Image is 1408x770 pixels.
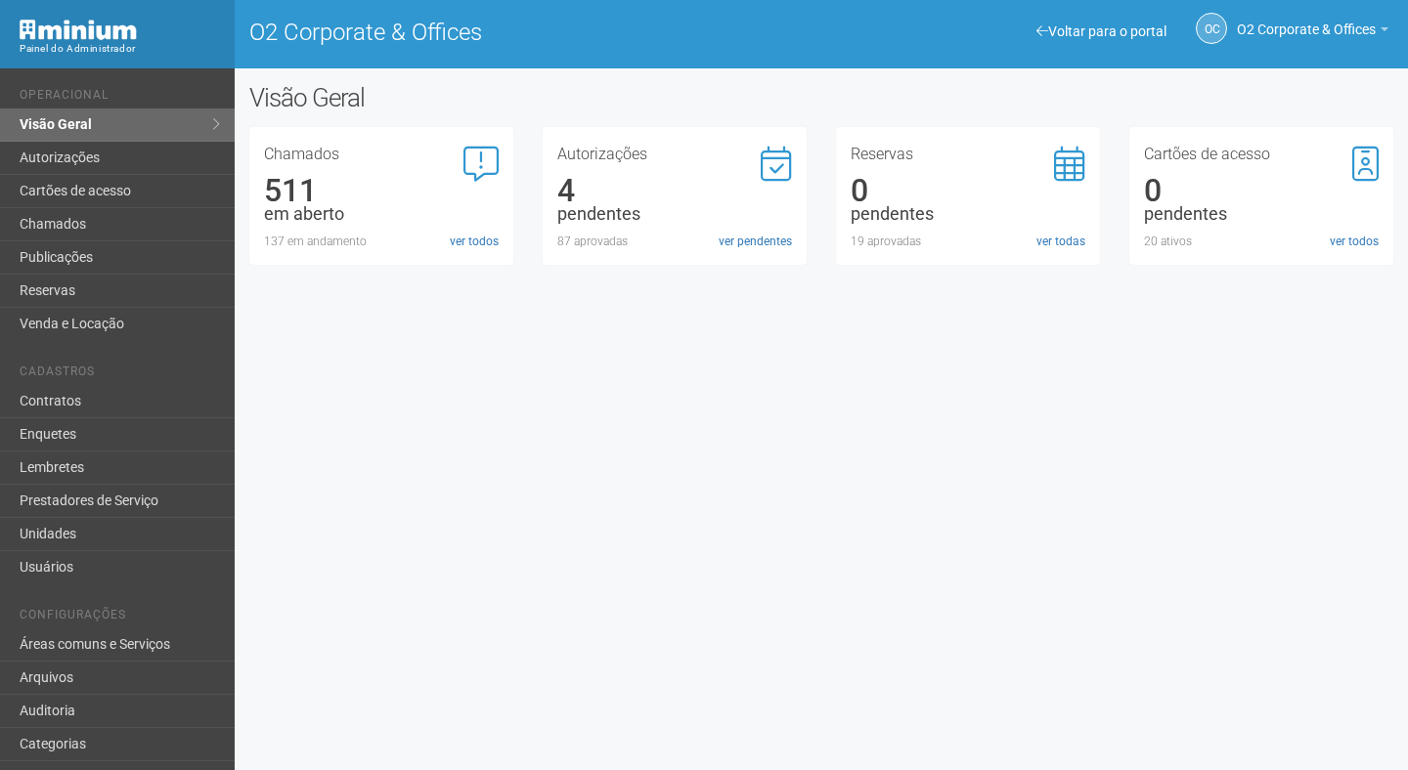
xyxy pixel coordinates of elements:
[1144,182,1379,199] div: 0
[264,147,499,162] h3: Chamados
[264,233,499,250] div: 137 em andamento
[249,20,807,45] h1: O2 Corporate & Offices
[20,20,137,40] img: Minium
[1237,3,1376,37] span: O2 Corporate & Offices
[450,233,499,250] a: ver todos
[1036,23,1166,39] a: Voltar para o portal
[851,233,1085,250] div: 19 aprovadas
[1196,13,1227,44] a: OC
[20,40,220,58] div: Painel do Administrador
[851,147,1085,162] h3: Reservas
[1237,24,1388,40] a: O2 Corporate & Offices
[851,205,1085,223] div: pendentes
[20,364,220,385] li: Cadastros
[249,83,709,112] h2: Visão Geral
[1036,233,1085,250] a: ver todas
[557,147,792,162] h3: Autorizações
[264,182,499,199] div: 511
[1330,233,1379,250] a: ver todos
[1144,233,1379,250] div: 20 ativos
[264,205,499,223] div: em aberto
[557,182,792,199] div: 4
[1144,205,1379,223] div: pendentes
[557,205,792,223] div: pendentes
[1144,147,1379,162] h3: Cartões de acesso
[20,608,220,628] li: Configurações
[557,233,792,250] div: 87 aprovadas
[719,233,792,250] a: ver pendentes
[20,88,220,108] li: Operacional
[851,182,1085,199] div: 0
